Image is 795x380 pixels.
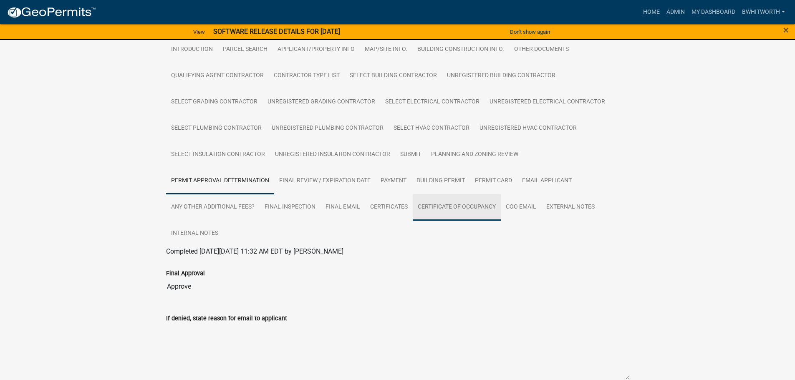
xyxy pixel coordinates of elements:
[470,168,517,194] a: Permit Card
[213,28,340,35] strong: SOFTWARE RELEASE DETAILS FOR [DATE]
[166,220,223,247] a: Internal Notes
[411,168,470,194] a: Building Permit
[166,194,260,221] a: Any other Additional Fees?
[739,4,788,20] a: BWhitworth
[166,115,267,142] a: Select Plumbing Contractor
[269,63,345,89] a: Contractor Type List
[640,4,663,20] a: Home
[365,194,413,221] a: Certificates
[380,89,485,116] a: Select Electrical Contractor
[442,63,560,89] a: Unregistered Building Contractor
[166,168,274,194] a: Permit Approval Determination
[166,271,205,277] label: Final Approval
[783,25,789,35] button: Close
[267,115,389,142] a: Unregistered Plumbing Contractor
[166,36,218,63] a: Introduction
[395,141,426,168] a: Submit
[166,89,262,116] a: Select Grading Contractor
[501,194,541,221] a: COO Email
[474,115,582,142] a: Unregistered HVAC Contractor
[274,168,376,194] a: Final Review / Expiration Date
[517,168,577,194] a: Email Applicant
[166,247,343,255] span: Completed [DATE][DATE] 11:32 AM EDT by [PERSON_NAME]
[412,36,509,63] a: Building Construction Info.
[262,89,380,116] a: Unregistered Grading Contractor
[413,194,501,221] a: Certificate of Occupancy
[507,25,553,39] button: Don't show again
[270,141,395,168] a: Unregistered Insulation Contractor
[218,36,273,63] a: Parcel search
[426,141,523,168] a: Planning and Zoning Review
[166,316,287,322] label: If denied, state reason for email to applicant
[345,63,442,89] a: Select Building Contractor
[783,24,789,36] span: ×
[360,36,412,63] a: Map/Site Info.
[190,25,208,39] a: View
[389,115,474,142] a: Select HVAC Contractor
[485,89,610,116] a: Unregistered Electrical Contractor
[273,36,360,63] a: Applicant/Property Info
[663,4,688,20] a: Admin
[321,194,365,221] a: Final Email
[509,36,574,63] a: Other Documents
[688,4,739,20] a: My Dashboard
[541,194,600,221] a: External Notes
[260,194,321,221] a: Final Inspection
[166,141,270,168] a: Select Insulation Contractor
[376,168,411,194] a: Payment
[166,63,269,89] a: Qualifying Agent Contractor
